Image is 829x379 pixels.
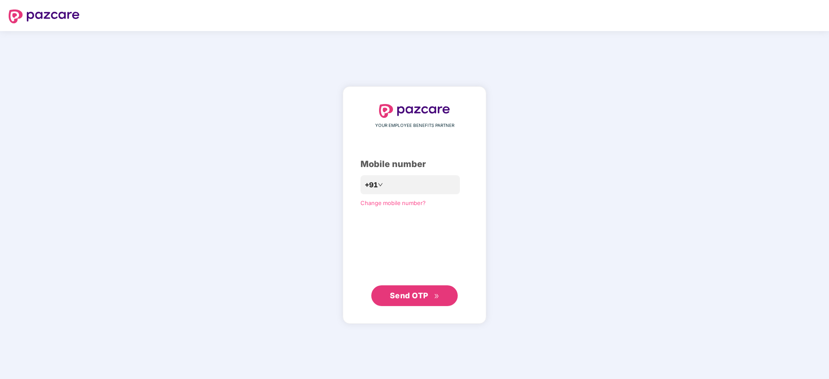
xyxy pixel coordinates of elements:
[365,180,378,190] span: +91
[378,182,383,187] span: down
[375,122,454,129] span: YOUR EMPLOYEE BENEFITS PARTNER
[360,199,426,206] a: Change mobile number?
[371,285,458,306] button: Send OTPdouble-right
[434,294,440,299] span: double-right
[390,291,428,300] span: Send OTP
[360,158,469,171] div: Mobile number
[379,104,450,118] img: logo
[9,9,80,23] img: logo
